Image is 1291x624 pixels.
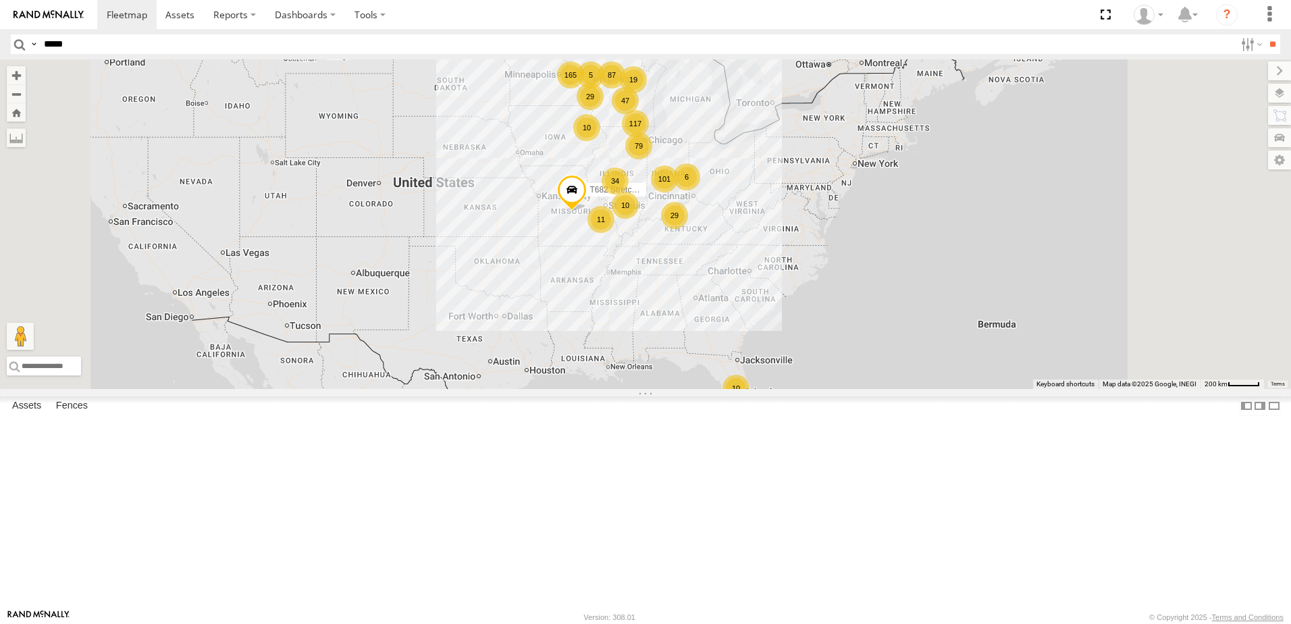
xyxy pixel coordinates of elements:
[577,83,604,110] div: 29
[1271,382,1285,387] a: Terms (opens in new tab)
[620,66,647,93] div: 19
[5,396,48,415] label: Assets
[1236,34,1265,54] label: Search Filter Options
[651,165,678,192] div: 101
[584,613,635,621] div: Version: 308.01
[661,202,688,229] div: 29
[1253,396,1267,416] label: Dock Summary Table to the Right
[622,110,649,137] div: 117
[1103,380,1196,388] span: Map data ©2025 Google, INEGI
[28,34,39,54] label: Search Query
[7,128,26,147] label: Measure
[7,610,70,624] a: Visit our Website
[1201,380,1264,389] button: Map Scale: 200 km per 44 pixels
[1240,396,1253,416] label: Dock Summary Table to the Left
[612,87,639,114] div: 47
[1129,5,1168,25] div: Christi Tarlton
[1036,380,1095,389] button: Keyboard shortcuts
[722,375,749,402] div: 10
[557,61,584,88] div: 165
[1268,151,1291,170] label: Map Settings
[1212,613,1284,621] a: Terms and Conditions
[589,185,652,194] span: T682 Stretch Flat
[1205,380,1228,388] span: 200 km
[7,103,26,122] button: Zoom Home
[1149,613,1284,621] div: © Copyright 2025 -
[14,10,84,20] img: rand-logo.svg
[7,66,26,84] button: Zoom in
[49,396,95,415] label: Fences
[7,84,26,103] button: Zoom out
[577,61,604,88] div: 5
[612,192,639,219] div: 10
[673,163,700,190] div: 6
[1267,396,1281,416] label: Hide Summary Table
[1216,4,1238,26] i: ?
[573,114,600,141] div: 10
[602,167,629,194] div: 34
[598,61,625,88] div: 87
[625,132,652,159] div: 79
[587,206,614,233] div: 11
[7,323,34,350] button: Drag Pegman onto the map to open Street View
